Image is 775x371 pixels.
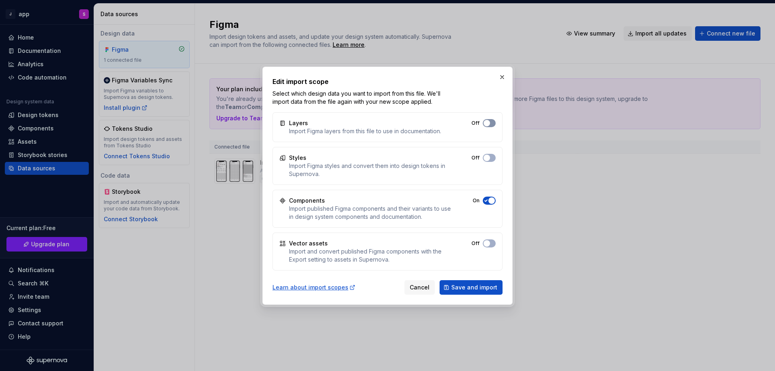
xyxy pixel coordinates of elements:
[289,127,441,135] div: Import Figma layers from this file to use in documentation.
[289,247,450,264] div: Import and convert published Figma components with the Export setting to assets in Supernova.
[272,90,448,106] p: Select which design data you want to import from this file. We'll import data from the file again...
[289,119,308,127] div: Layers
[473,197,480,204] label: On
[289,239,328,247] div: Vector assets
[471,240,480,247] label: Off
[410,283,429,291] span: Cancel
[451,283,497,291] span: Save and import
[289,197,325,205] div: Components
[471,155,480,161] label: Off
[404,280,435,295] button: Cancel
[289,205,452,221] div: Import published Figma components and their variants to use in design system components and docum...
[289,154,306,162] div: Styles
[272,77,503,86] h2: Edit import scope
[471,120,480,126] label: Off
[272,283,356,291] a: Learn about import scopes
[289,162,450,178] div: Import Figma styles and convert them into design tokens in Supernova.
[440,280,503,295] button: Save and import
